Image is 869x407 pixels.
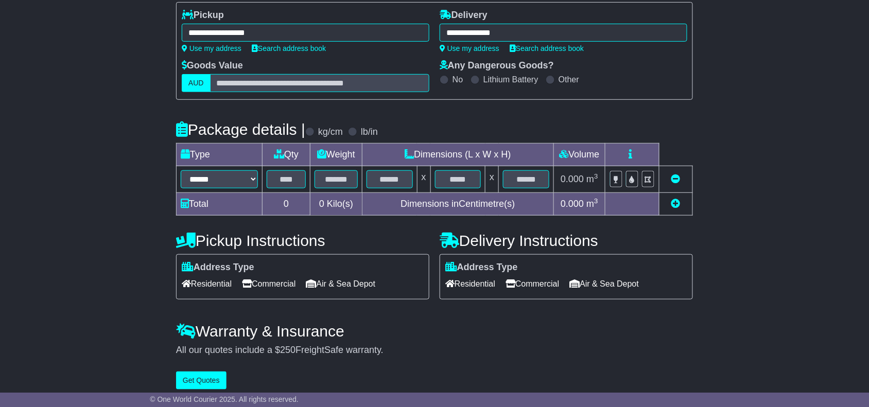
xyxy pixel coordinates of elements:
label: Lithium Battery [483,75,538,84]
label: AUD [182,74,211,92]
td: Type [177,144,263,166]
a: Search address book [252,44,326,52]
span: Commercial [242,276,296,292]
td: Total [177,193,263,216]
label: No [453,75,463,84]
a: Search address book [510,44,584,52]
td: x [417,166,430,193]
td: Weight [310,144,362,166]
span: Residential [182,276,232,292]
td: Kilo(s) [310,193,362,216]
label: Delivery [440,10,488,21]
td: Dimensions (L x W x H) [362,144,553,166]
label: Address Type [182,262,254,273]
a: Remove this item [671,174,681,184]
td: 0 [263,193,310,216]
span: 250 [280,345,296,355]
a: Use my address [182,44,241,52]
span: 0.000 [561,199,584,209]
a: Add new item [671,199,681,209]
span: Air & Sea Depot [570,276,639,292]
label: Goods Value [182,60,243,72]
td: Dimensions in Centimetre(s) [362,193,553,216]
label: Other [559,75,579,84]
sup: 3 [594,197,598,205]
span: Air & Sea Depot [306,276,376,292]
td: Qty [263,144,310,166]
h4: Warranty & Insurance [176,323,693,340]
span: © One World Courier 2025. All rights reserved. [150,395,299,403]
span: 0 [319,199,324,209]
h4: Delivery Instructions [440,232,693,249]
button: Get Quotes [176,371,227,390]
label: kg/cm [318,127,343,138]
label: lb/in [361,127,378,138]
span: m [586,199,598,209]
a: Use my address [440,44,499,52]
h4: Pickup Instructions [176,232,429,249]
h4: Package details | [176,121,305,138]
sup: 3 [594,172,598,180]
label: Pickup [182,10,224,21]
span: Commercial [506,276,559,292]
td: Volume [553,144,605,166]
td: x [485,166,499,193]
span: m [586,174,598,184]
label: Address Type [445,262,518,273]
span: 0.000 [561,174,584,184]
span: Residential [445,276,495,292]
div: All our quotes include a $ FreightSafe warranty. [176,345,693,356]
label: Any Dangerous Goods? [440,60,554,72]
